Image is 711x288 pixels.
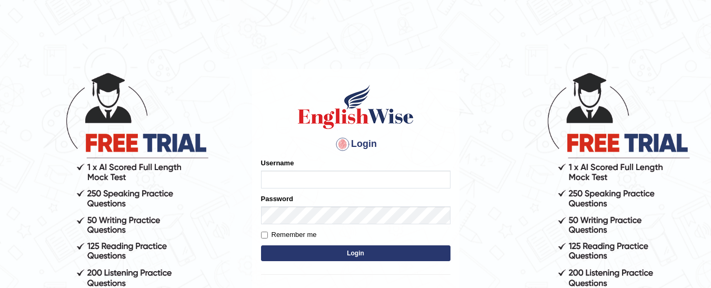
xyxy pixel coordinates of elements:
h4: Login [261,136,450,153]
label: Username [261,158,294,168]
label: Remember me [261,230,317,240]
img: Logo of English Wise sign in for intelligent practice with AI [296,83,416,131]
label: Password [261,194,293,204]
input: Remember me [261,232,268,239]
button: Login [261,245,450,261]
